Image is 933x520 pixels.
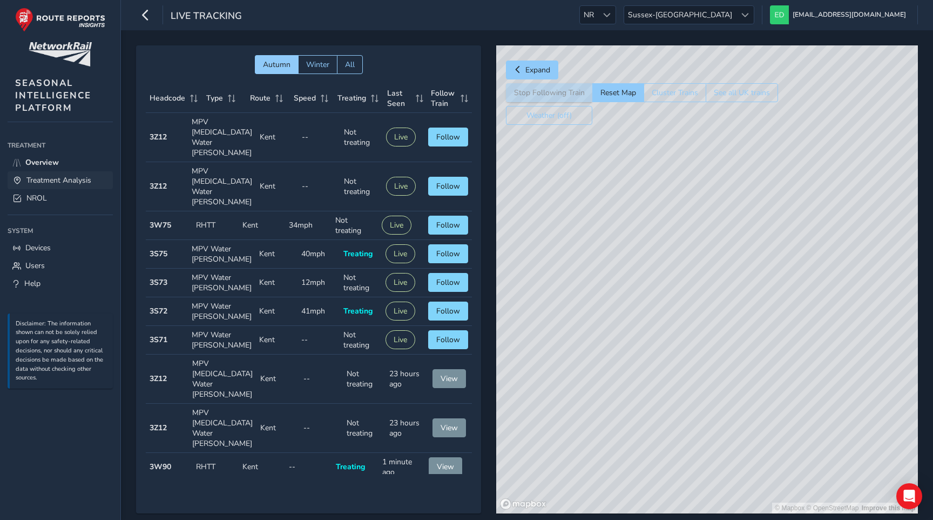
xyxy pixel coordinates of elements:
[188,240,255,269] td: MPV Water [PERSON_NAME]
[340,162,382,211] td: Not treating
[386,404,429,453] td: 23 hours ago
[150,220,171,230] strong: 3W75
[8,189,113,207] a: NROL
[428,330,468,349] button: Follow
[345,59,355,70] span: All
[188,404,256,453] td: MPV [MEDICAL_DATA] Water [PERSON_NAME]
[239,453,285,482] td: Kent
[436,132,460,142] span: Follow
[343,404,386,453] td: Not treating
[378,453,425,482] td: 1 minute ago
[188,113,256,162] td: MPV [MEDICAL_DATA] Water [PERSON_NAME]
[298,326,340,355] td: --
[188,297,255,326] td: MPV Water [PERSON_NAME]
[298,297,340,326] td: 41mph
[340,269,382,297] td: Not treating
[437,462,454,472] span: View
[343,306,373,316] span: Treating
[8,223,113,239] div: System
[436,249,460,259] span: Follow
[592,83,644,102] button: Reset Map
[298,269,340,297] td: 12mph
[706,83,778,102] button: See all UK trains
[436,181,460,191] span: Follow
[429,457,462,476] button: View
[150,306,167,316] strong: 3S72
[644,83,706,102] button: Cluster Trains
[256,162,298,211] td: Kent
[382,216,411,235] button: Live
[306,59,329,70] span: Winter
[386,273,415,292] button: Live
[8,257,113,275] a: Users
[428,177,468,196] button: Follow
[150,423,167,433] strong: 3Z12
[256,355,300,404] td: Kent
[428,244,468,263] button: Follow
[428,128,468,146] button: Follow
[624,6,736,24] span: Sussex-[GEOGRAPHIC_DATA]
[441,423,458,433] span: View
[188,355,256,404] td: MPV [MEDICAL_DATA] Water [PERSON_NAME]
[8,137,113,154] div: Treatment
[428,302,468,321] button: Follow
[428,273,468,292] button: Follow
[386,244,415,263] button: Live
[256,113,298,162] td: Kent
[432,369,466,388] button: View
[192,453,239,482] td: RHTT
[336,462,365,472] span: Treating
[188,162,256,211] td: MPV [MEDICAL_DATA] Water [PERSON_NAME]
[150,462,171,472] strong: 3W90
[29,42,92,66] img: customer logo
[16,319,107,383] p: Disclaimer: The information shown can not be solely relied upon for any safety-related decisions,...
[386,302,415,321] button: Live
[332,211,378,240] td: Not treating
[26,175,91,185] span: Treatment Analysis
[150,132,167,142] strong: 3Z12
[770,5,910,24] button: [EMAIL_ADDRESS][DOMAIN_NAME]
[896,483,922,509] div: Open Intercom Messenger
[8,275,113,292] a: Help
[150,335,167,345] strong: 3S71
[8,239,113,257] a: Devices
[294,93,316,103] span: Speed
[298,240,340,269] td: 40mph
[340,113,382,162] td: Not treating
[337,93,366,103] span: Treating
[25,157,59,168] span: Overview
[150,249,167,259] strong: 3S75
[436,220,460,230] span: Follow
[255,297,298,326] td: Kent
[436,306,460,316] span: Follow
[206,93,223,103] span: Type
[171,9,242,24] span: Live Tracking
[150,374,167,384] strong: 3Z12
[256,404,300,453] td: Kent
[188,326,255,355] td: MPV Water [PERSON_NAME]
[26,193,47,203] span: NROL
[250,93,271,103] span: Route
[239,211,285,240] td: Kent
[387,88,412,109] span: Last Seen
[431,88,457,109] span: Follow Train
[15,77,91,114] span: SEASONAL INTELLIGENCE PLATFORM
[432,418,466,437] button: View
[8,171,113,189] a: Treatment Analysis
[8,154,113,171] a: Overview
[300,404,343,453] td: --
[428,216,468,235] button: Follow
[386,355,429,404] td: 23 hours ago
[506,106,592,125] button: Weather (off)
[770,5,789,24] img: diamond-layout
[25,261,45,271] span: Users
[386,128,416,146] button: Live
[343,355,386,404] td: Not treating
[580,6,598,24] span: NR
[793,5,906,24] span: [EMAIL_ADDRESS][DOMAIN_NAME]
[298,113,340,162] td: --
[25,243,51,253] span: Devices
[337,55,363,74] button: All
[150,181,167,191] strong: 3Z12
[255,326,298,355] td: Kent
